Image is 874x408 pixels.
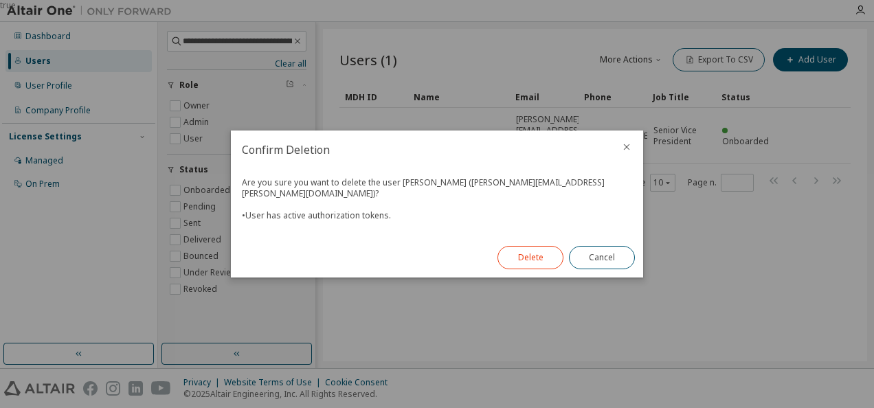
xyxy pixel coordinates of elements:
[621,141,632,152] button: close
[569,246,635,269] button: Cancel
[497,246,563,269] button: Delete
[231,131,610,169] h2: Confirm Deletion
[242,177,605,199] span: Are you sure you want to delete the user [PERSON_NAME] ([PERSON_NAME][EMAIL_ADDRESS][PERSON_NAME]...
[242,210,627,221] div: • User has active authorization tokens.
